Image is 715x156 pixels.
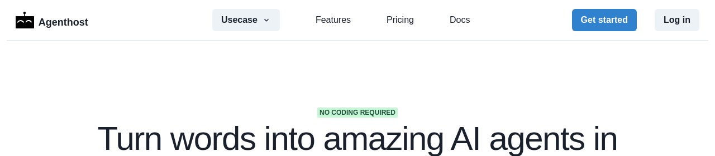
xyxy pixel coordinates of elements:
button: Usecase [212,9,280,31]
a: Pricing [387,13,414,27]
a: Features [316,13,351,27]
a: Docs [450,13,470,27]
p: Agenthost [39,11,88,30]
span: No coding required [317,108,398,118]
button: Get started [572,9,637,31]
a: LogoAgenthost [16,11,88,30]
img: Logo [16,12,34,28]
button: Log in [655,9,699,31]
